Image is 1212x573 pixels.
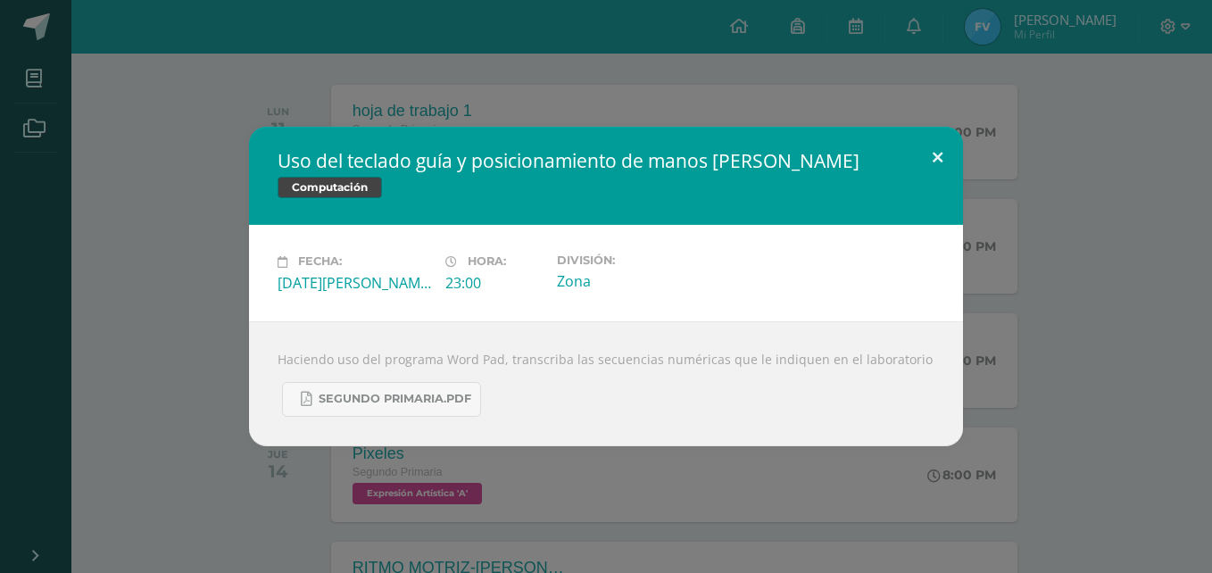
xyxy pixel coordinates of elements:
span: Segundo Primaria.pdf [319,392,471,406]
span: Fecha: [298,255,342,269]
div: [DATE][PERSON_NAME] [278,273,431,293]
span: Computación [278,177,382,198]
div: Haciendo uso del programa Word Pad, transcriba las secuencias numéricas que le indiquen en el lab... [249,321,963,446]
a: Segundo Primaria.pdf [282,382,481,417]
label: División: [557,253,710,267]
div: Zona [557,271,710,291]
span: Hora: [468,255,506,269]
h2: Uso del teclado guía y posicionamiento de manos [PERSON_NAME] [278,148,934,173]
button: Close (Esc) [912,127,963,187]
div: 23:00 [445,273,543,293]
